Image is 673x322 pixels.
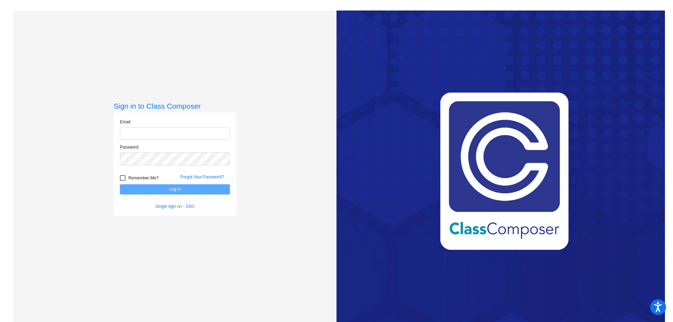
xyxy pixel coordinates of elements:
span: Remember Me? [128,174,158,182]
button: Log In [120,184,230,194]
label: Password [120,144,138,150]
label: Email [120,119,130,125]
a: Forgot Your Password? [180,174,224,179]
h3: Sign in to Class Composer [114,102,236,110]
a: Single sign on - SSO [156,204,195,209]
